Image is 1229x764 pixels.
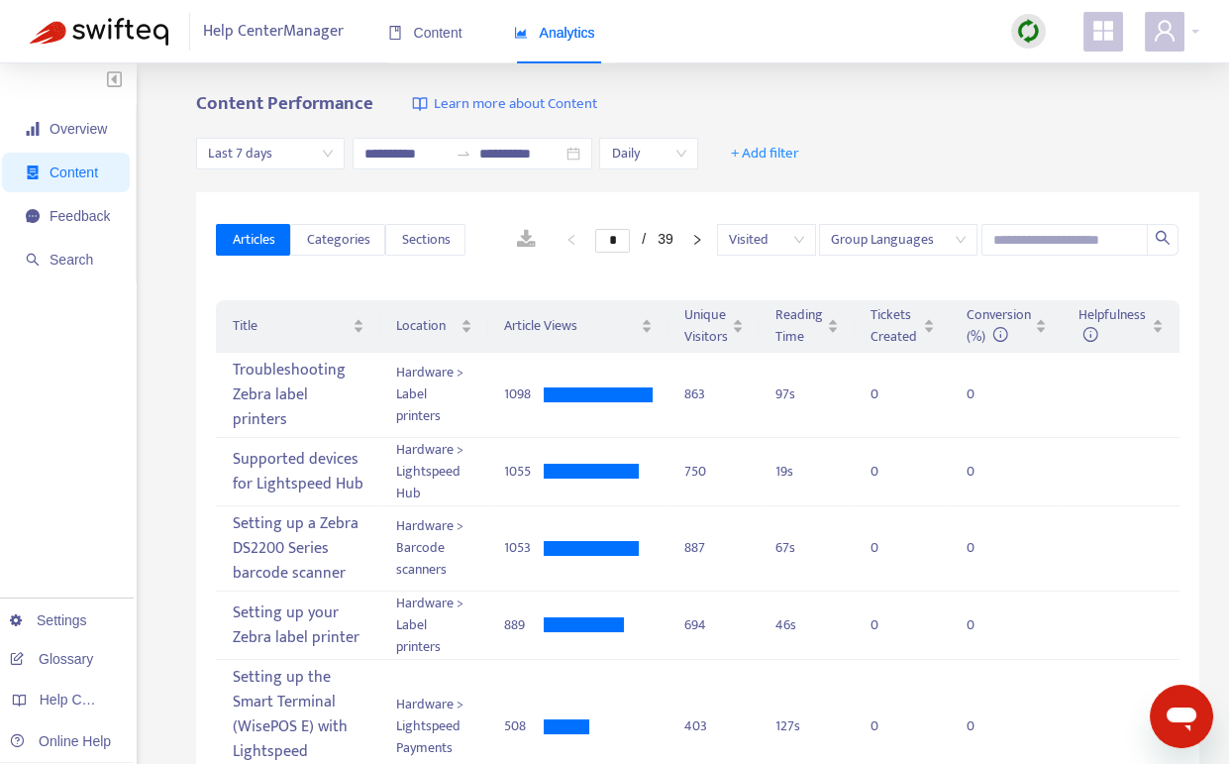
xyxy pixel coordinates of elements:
span: Search [50,252,93,268]
div: Troubleshooting Zebra label printers [232,354,364,436]
div: 0 [871,383,910,405]
span: area-chart [514,26,528,40]
span: search [26,253,40,267]
div: 0 [967,614,1006,636]
img: sync.dc5367851b00ba804db3.png [1016,19,1041,44]
div: 0 [871,614,910,636]
td: Hardware > Lightspeed Hub [380,438,487,506]
span: Conversion (%) [967,303,1031,348]
a: Online Help [10,733,111,749]
span: Last 7 days [208,139,333,168]
div: 127 s [775,715,839,737]
a: Glossary [10,651,93,667]
b: Content Performance [196,88,372,119]
td: Hardware > Label printers [380,592,487,660]
div: 0 [871,537,910,559]
span: Location [396,315,456,337]
div: 1055 [504,461,544,483]
div: 887 [684,537,744,559]
span: container [26,165,40,179]
div: 0 [871,461,910,483]
th: Unique Visitors [668,300,760,353]
span: to [456,146,471,162]
span: Categories [306,229,369,251]
li: Next Page [681,228,713,252]
span: Feedback [50,208,110,224]
span: Articles [232,229,274,251]
button: + Add filter [716,138,814,169]
span: Overview [50,121,107,137]
li: 1/39 [595,228,672,252]
div: 0 [967,715,1006,737]
div: 0 [967,461,1006,483]
div: 1098 [504,383,544,405]
img: Swifteq [30,18,168,46]
th: Title [216,300,380,353]
button: Sections [385,224,465,256]
div: Setting up your Zebra label printer [232,597,364,654]
div: 0 [967,383,1006,405]
div: 403 [684,715,744,737]
span: left [565,234,577,246]
span: / [642,231,646,247]
span: Content [388,25,462,41]
span: Learn more about Content [433,93,596,116]
span: message [26,209,40,223]
span: Content [50,164,98,180]
span: Visited [729,225,804,255]
div: 889 [504,614,544,636]
span: search [1155,230,1171,246]
th: Article Views [488,300,668,353]
span: Article Views [504,315,637,337]
div: 508 [504,715,544,737]
span: signal [26,122,40,136]
li: Previous Page [556,228,587,252]
div: 750 [684,461,744,483]
th: Tickets Created [855,300,951,353]
span: appstore [1091,19,1115,43]
div: 97 s [775,383,839,405]
a: Learn more about Content [412,93,596,116]
div: 0 [871,715,910,737]
span: Sections [401,229,450,251]
div: 0 [967,537,1006,559]
span: book [388,26,402,40]
td: Hardware > Label printers [380,353,487,438]
td: Hardware > Barcode scanners [380,506,487,592]
div: 863 [684,383,744,405]
span: Unique Visitors [684,304,728,348]
div: 67 s [775,537,839,559]
span: Title [232,315,349,337]
button: Categories [290,224,385,256]
span: Helpfulness [1078,303,1146,348]
th: Location [380,300,487,353]
button: Articles [216,224,290,256]
span: right [691,234,703,246]
span: Tickets Created [871,304,919,348]
span: Daily [611,139,686,168]
a: Settings [10,612,87,628]
button: left [556,228,587,252]
span: Analytics [514,25,595,41]
div: 694 [684,614,744,636]
span: Reading Time [775,304,823,348]
button: right [681,228,713,252]
span: user [1153,19,1177,43]
iframe: Button to launch messaging window [1150,685,1213,748]
div: Supported devices for Lightspeed Hub [232,443,364,500]
div: Setting up a Zebra DS2200 Series barcode scanner [232,507,364,590]
div: 19 s [775,461,839,483]
span: Group Languages [831,225,966,255]
div: 1053 [504,537,544,559]
th: Reading Time [760,300,855,353]
span: + Add filter [731,142,799,165]
span: Help Center Manager [203,13,344,51]
img: image-link [412,96,428,112]
div: 46 s [775,614,839,636]
span: swap-right [456,146,471,162]
span: Help Centers [40,692,121,708]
